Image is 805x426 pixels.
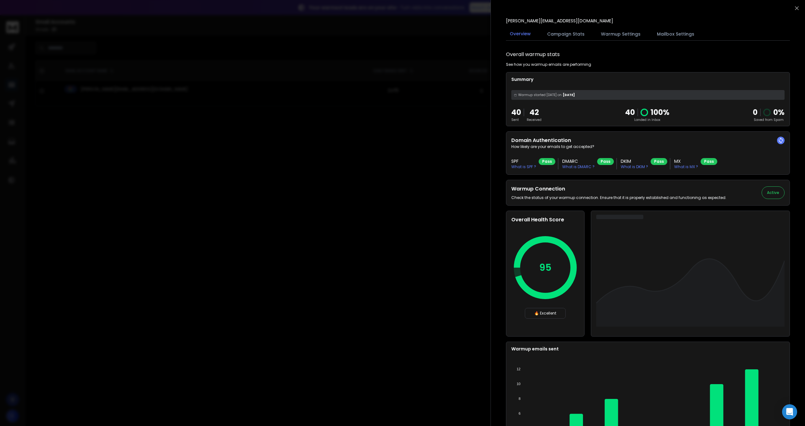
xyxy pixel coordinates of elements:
[511,185,726,193] h2: Warmup Connection
[511,346,785,352] p: Warmup emails sent
[511,107,521,117] p: 40
[625,107,635,117] p: 40
[506,62,591,67] p: See how you warmup emails are performing
[701,158,717,165] div: Pass
[527,117,541,122] p: Received
[597,27,644,41] button: Warmup Settings
[621,164,648,169] p: What is DKIM ?
[753,117,785,122] p: Saved from Spam
[518,93,562,97] span: Warmup started [DATE] on
[511,90,785,100] div: [DATE]
[674,158,698,164] h3: MX
[511,158,536,164] h3: SPF
[527,107,541,117] p: 42
[519,412,520,415] tspan: 6
[621,158,648,164] h3: DKIM
[753,107,758,117] strong: 0
[562,158,595,164] h3: DMARC
[653,27,698,41] button: Mailbox Settings
[511,164,536,169] p: What is SPF ?
[506,18,613,24] p: [PERSON_NAME][EMAIL_ADDRESS][DOMAIN_NAME]
[773,107,785,117] p: 0 %
[543,27,588,41] button: Campaign Stats
[506,51,560,58] h1: Overall warmup stats
[651,107,669,117] p: 100 %
[782,404,797,419] div: Open Intercom Messenger
[511,137,785,144] h2: Domain Authentication
[762,186,785,199] button: Active
[597,158,614,165] div: Pass
[674,164,698,169] p: What is MX ?
[517,382,520,386] tspan: 10
[562,164,595,169] p: What is DMARC ?
[625,117,669,122] p: Landed in Inbox
[525,308,566,319] div: 🔥 Excellent
[519,397,520,400] tspan: 8
[511,144,785,149] p: How likely are your emails to get accepted?
[517,367,520,371] tspan: 12
[511,195,726,200] p: Check the status of your warmup connection. Ensure that it is properly established and functionin...
[539,262,552,273] p: 95
[651,158,667,165] div: Pass
[506,27,535,41] button: Overview
[511,76,785,82] p: Summary
[511,117,521,122] p: Sent
[511,216,579,224] h2: Overall Health Score
[539,158,555,165] div: Pass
